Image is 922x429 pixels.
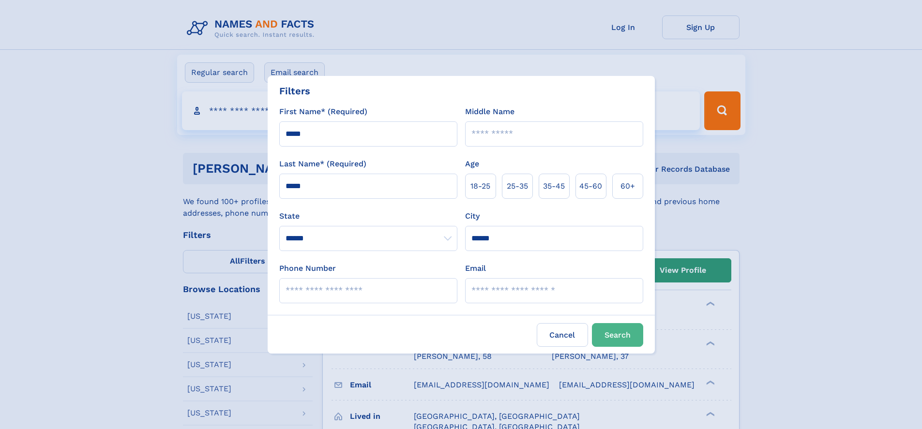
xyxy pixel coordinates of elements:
span: 45‑60 [579,180,602,192]
span: 60+ [620,180,635,192]
label: Email [465,263,486,274]
label: Phone Number [279,263,336,274]
span: 18‑25 [470,180,490,192]
span: 25‑35 [507,180,528,192]
label: Cancel [537,323,588,347]
label: Middle Name [465,106,514,118]
label: State [279,210,457,222]
button: Search [592,323,643,347]
label: First Name* (Required) [279,106,367,118]
div: Filters [279,84,310,98]
span: 35‑45 [543,180,565,192]
label: Age [465,158,479,170]
label: City [465,210,480,222]
label: Last Name* (Required) [279,158,366,170]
